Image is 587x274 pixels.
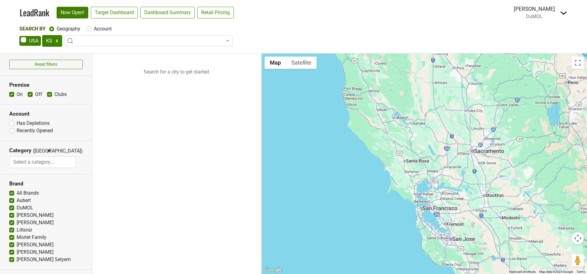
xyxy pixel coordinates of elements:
[572,57,584,69] button: Toggle fullscreen view
[17,197,31,204] label: Aubert
[514,5,555,13] div: [PERSON_NAME]
[17,219,54,226] label: [PERSON_NAME]
[572,232,584,244] button: Map camera controls
[17,256,71,263] label: [PERSON_NAME] Selyem
[17,127,53,134] label: Recently Opened
[20,6,49,19] a: LeadRank
[17,212,54,219] label: [PERSON_NAME]
[197,7,234,18] a: Retail Pricing
[47,148,51,154] span: ▼
[263,266,283,274] a: Open this area in Google Maps (opens a new window)
[17,189,39,197] label: All Brands
[572,254,584,267] button: Drag Pegman onto the map to open Street View
[539,270,573,273] span: Map data ©2025 Google
[54,91,67,98] label: Clubs
[263,266,283,274] img: Google
[17,120,50,127] label: Has Depletions
[91,7,138,18] a: Target Dashboard
[17,204,33,212] label: DuMOL
[9,111,83,117] h3: Account
[33,147,45,156] span: ([GEOGRAPHIC_DATA])
[57,7,88,18] a: Now Open!
[57,25,80,33] label: Geography
[35,91,42,98] label: Off
[286,57,317,69] button: Show satellite imagery
[17,91,23,98] label: On
[17,241,54,248] label: [PERSON_NAME]
[560,9,567,17] img: Dropdown Menu
[10,156,75,168] input: Select a category...
[92,54,262,90] p: Search for a city to get started.
[17,248,54,256] label: [PERSON_NAME]
[9,60,83,69] button: Reset filters
[19,26,46,32] span: Search By
[9,147,31,154] h3: Category
[509,270,536,274] button: Keyboard shortcuts
[265,57,286,69] button: Show street map
[9,181,83,187] h3: Brand
[94,25,112,33] label: Account
[577,270,585,273] a: Terms
[140,7,195,18] a: Dashboard Summary
[9,82,83,88] h3: Premise
[17,226,32,234] label: Littorai
[526,14,543,19] span: DuMOL
[17,234,46,241] label: Morlet Family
